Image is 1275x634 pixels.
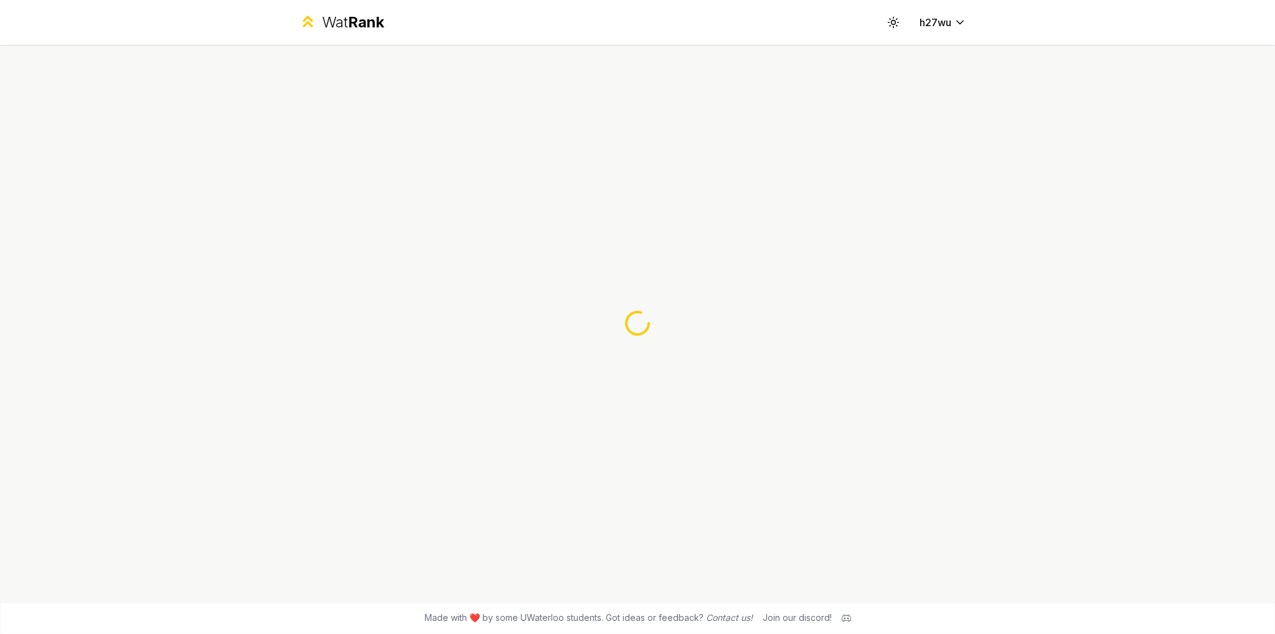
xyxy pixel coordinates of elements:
[348,13,384,31] span: Rank
[910,11,976,34] button: h27wu
[425,612,753,624] span: Made with ❤️ by some UWaterloo students. Got ideas or feedback?
[920,15,951,30] span: h27wu
[706,612,753,623] a: Contact us!
[763,612,832,624] div: Join our discord!
[322,12,384,32] div: Wat
[299,12,384,32] a: WatRank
